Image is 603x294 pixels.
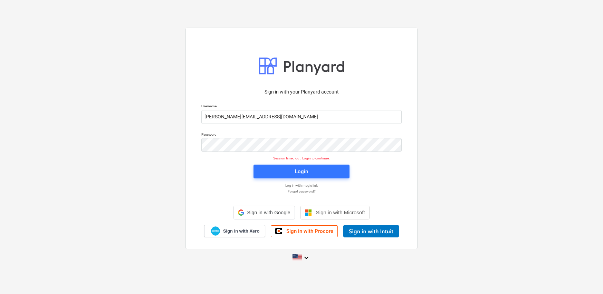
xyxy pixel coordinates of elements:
[305,209,312,216] img: Microsoft logo
[271,225,338,237] a: Sign in with Procore
[316,209,365,215] span: Sign in with Microsoft
[295,167,308,176] div: Login
[233,206,295,219] div: Sign in with Google
[201,88,402,96] p: Sign in with your Planyard account
[201,104,402,110] p: Username
[302,254,310,262] i: keyboard_arrow_down
[223,228,259,234] span: Sign in with Xero
[211,226,220,236] img: Xero logo
[201,110,402,124] input: Username
[201,132,402,138] p: Password
[247,210,290,215] span: Sign in with Google
[286,228,333,234] span: Sign in with Procore
[204,225,266,237] a: Sign in with Xero
[198,189,405,194] a: Forgot password?
[198,183,405,188] a: Log in with magic link
[197,156,406,160] p: Session timed out. Login to continue.
[568,261,603,294] iframe: Chat Widget
[253,165,350,178] button: Login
